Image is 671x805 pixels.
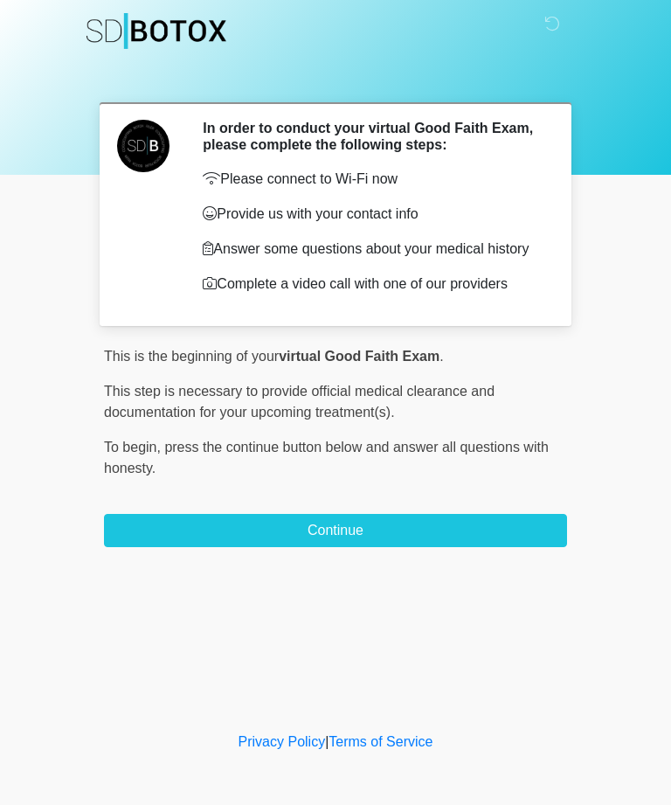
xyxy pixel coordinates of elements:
[329,734,432,749] a: Terms of Service
[325,734,329,749] a: |
[104,514,567,547] button: Continue
[279,349,439,364] strong: virtual Good Faith Exam
[104,384,495,420] span: This step is necessary to provide official medical clearance and documentation for your upcoming ...
[86,13,226,49] img: SDBotox Logo
[91,63,580,95] h1: ‎ ‎
[203,120,541,153] h2: In order to conduct your virtual Good Faith Exam, please complete the following steps:
[203,204,541,225] p: Provide us with your contact info
[203,274,541,295] p: Complete a video call with one of our providers
[439,349,443,364] span: .
[104,349,279,364] span: This is the beginning of your
[104,440,164,455] span: To begin,
[104,440,549,475] span: press the continue button below and answer all questions with honesty.
[239,734,326,749] a: Privacy Policy
[117,120,169,172] img: Agent Avatar
[203,169,541,190] p: Please connect to Wi-Fi now
[203,239,541,260] p: Answer some questions about your medical history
